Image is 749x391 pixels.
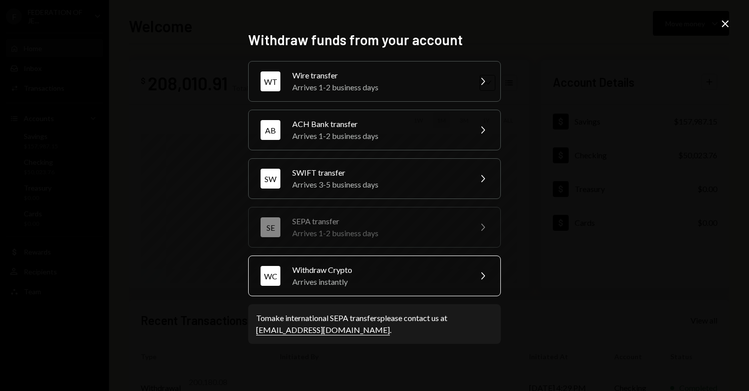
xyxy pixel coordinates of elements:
[292,276,465,288] div: Arrives instantly
[248,110,501,150] button: ABACH Bank transferArrives 1-2 business days
[261,71,280,91] div: WT
[261,169,280,189] div: SW
[292,179,465,191] div: Arrives 3-5 business days
[248,207,501,248] button: SESEPA transferArrives 1-2 business days
[292,118,465,130] div: ACH Bank transfer
[248,158,501,199] button: SWSWIFT transferArrives 3-5 business days
[292,81,465,93] div: Arrives 1-2 business days
[248,256,501,296] button: WCWithdraw CryptoArrives instantly
[292,69,465,81] div: Wire transfer
[261,266,280,286] div: WC
[292,227,465,239] div: Arrives 1-2 business days
[248,30,501,50] h2: Withdraw funds from your account
[256,325,390,335] a: [EMAIL_ADDRESS][DOMAIN_NAME]
[261,217,280,237] div: SE
[292,167,465,179] div: SWIFT transfer
[292,215,465,227] div: SEPA transfer
[292,130,465,142] div: Arrives 1-2 business days
[256,312,493,336] div: To make international SEPA transfers please contact us at .
[261,120,280,140] div: AB
[248,61,501,102] button: WTWire transferArrives 1-2 business days
[292,264,465,276] div: Withdraw Crypto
